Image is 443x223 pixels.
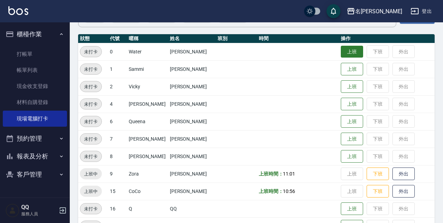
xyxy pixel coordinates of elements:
th: 代號 [108,34,127,43]
td: 8 [108,148,127,165]
span: 未打卡 [80,101,102,108]
td: QQ [168,200,216,217]
th: 時間 [257,34,339,43]
button: 報表及分析 [3,147,67,165]
button: 上班 [341,150,363,163]
button: 櫃檯作業 [3,25,67,43]
td: [PERSON_NAME] [168,43,216,60]
span: 上班中 [80,188,102,195]
td: Water [127,43,168,60]
td: Vicky [127,78,168,95]
button: 上班 [341,46,363,58]
button: 預約管理 [3,129,67,148]
td: 9 [108,165,127,183]
td: 7 [108,130,127,148]
button: 外出 [392,185,415,198]
td: 6 [108,113,127,130]
td: Zora [127,165,168,183]
span: 10:56 [283,188,295,194]
td: [PERSON_NAME] [168,165,216,183]
span: 未打卡 [80,83,102,90]
a: 帳單列表 [3,62,67,78]
span: 11:01 [283,171,295,177]
td: Queena [127,113,168,130]
th: 暱稱 [127,34,168,43]
td: [PERSON_NAME] [168,130,216,148]
img: Logo [8,6,28,15]
th: 姓名 [168,34,216,43]
td: CoCo [127,183,168,200]
span: 上班中 [80,170,102,178]
td: 0 [108,43,127,60]
span: 未打卡 [80,118,102,125]
button: 客戶管理 [3,165,67,184]
button: save [326,4,340,18]
div: 名[PERSON_NAME] [355,7,402,16]
button: 下班 [367,185,389,198]
td: 16 [108,200,127,217]
td: [PERSON_NAME] [168,113,216,130]
td: [PERSON_NAME] [127,148,168,165]
button: 上班 [341,63,363,76]
h5: QQ [21,204,57,211]
th: 狀態 [78,34,108,43]
button: 外出 [392,168,415,180]
button: 名[PERSON_NAME] [344,4,405,18]
p: 服務人員 [21,211,57,217]
span: 未打卡 [80,153,102,160]
button: 登出 [408,5,435,18]
td: 15 [108,183,127,200]
td: 2 [108,78,127,95]
th: 操作 [339,34,435,43]
a: 材料自購登錄 [3,94,67,110]
span: 未打卡 [80,48,102,55]
td: [PERSON_NAME] [127,95,168,113]
td: 1 [108,60,127,78]
button: 上班 [341,80,363,93]
img: Person [6,203,20,217]
button: 上班 [341,133,363,146]
b: 上班時間： [259,188,283,194]
a: 現場電腦打卡 [3,111,67,127]
a: 現金收支登錄 [3,78,67,94]
span: 未打卡 [80,135,102,143]
td: Sammi [127,60,168,78]
td: [PERSON_NAME] [168,60,216,78]
th: 班別 [216,34,257,43]
td: [PERSON_NAME] [127,130,168,148]
span: 未打卡 [80,205,102,213]
td: [PERSON_NAME] [168,95,216,113]
button: 下班 [367,168,389,180]
button: 上班 [341,202,363,215]
td: [PERSON_NAME] [168,78,216,95]
b: 上班時間： [259,171,283,177]
td: 4 [108,95,127,113]
a: 打帳單 [3,46,67,62]
button: 上班 [341,98,363,111]
td: [PERSON_NAME] [168,183,216,200]
span: 未打卡 [80,66,102,73]
td: Q [127,200,168,217]
td: [PERSON_NAME] [168,148,216,165]
button: 上班 [341,115,363,128]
